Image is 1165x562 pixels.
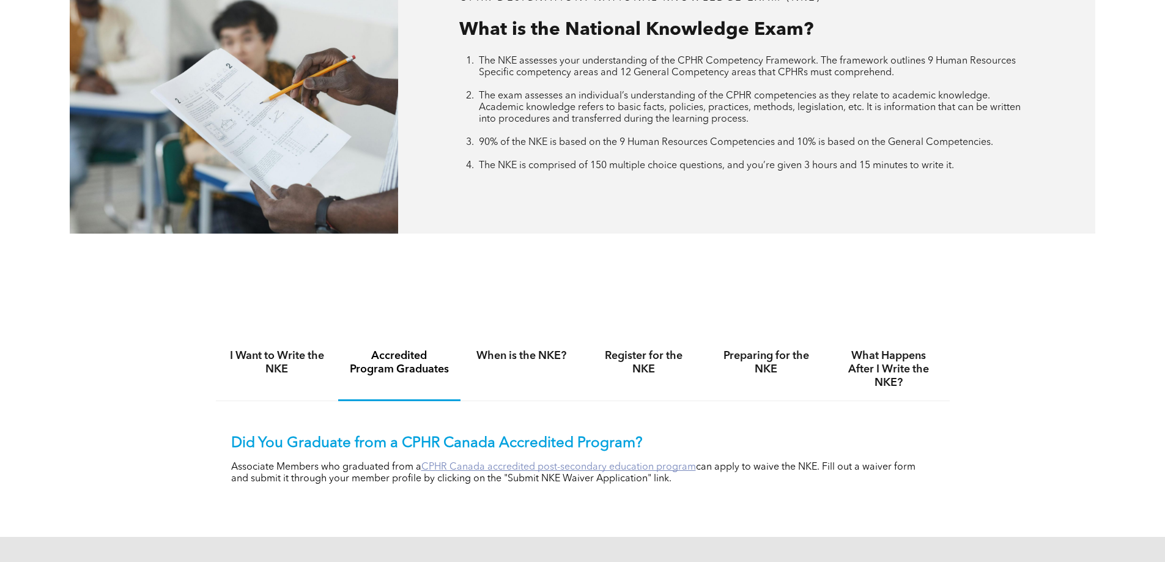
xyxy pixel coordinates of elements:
p: Did You Graduate from a CPHR Canada Accredited Program? [231,435,934,453]
h4: When is the NKE? [472,349,572,363]
h4: Accredited Program Graduates [349,349,449,376]
span: The NKE is comprised of 150 multiple choice questions, and you’re given 3 hours and 15 minutes to... [479,161,954,171]
span: 90% of the NKE is based on the 9 Human Resources Competencies and 10% is based on the General Com... [479,138,993,147]
h4: What Happens After I Write the NKE? [838,349,939,390]
h4: Preparing for the NKE [716,349,816,376]
a: CPHR Canada accredited post-secondary education program [421,462,696,472]
span: What is the National Knowledge Exam? [459,21,813,39]
h4: I Want to Write the NKE [227,349,327,376]
span: The exam assesses an individual’s understanding of the CPHR competencies as they relate to academ... [479,91,1021,124]
span: The NKE assesses your understanding of the CPHR Competency Framework. The framework outlines 9 Hu... [479,56,1016,78]
p: Associate Members who graduated from a can apply to waive the NKE. Fill out a waiver form and sub... [231,462,934,485]
h4: Register for the NKE [594,349,694,376]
